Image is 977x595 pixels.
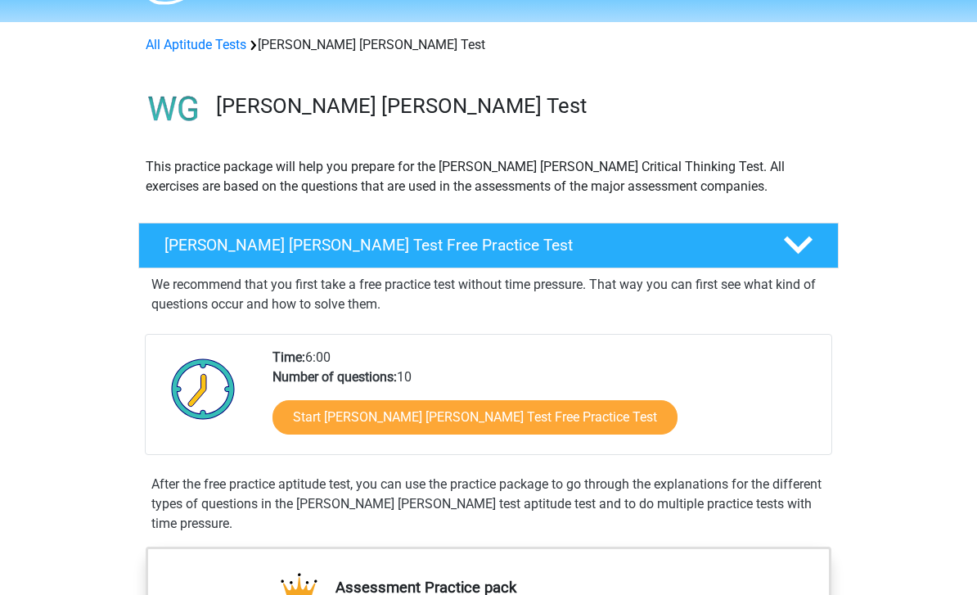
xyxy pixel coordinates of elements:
[146,158,831,197] p: This practice package will help you prepare for the [PERSON_NAME] [PERSON_NAME] Critical Thinking...
[139,75,209,145] img: watson glaser test
[272,370,397,385] b: Number of questions:
[146,38,246,53] a: All Aptitude Tests
[145,476,832,534] div: After the free practice aptitude test, you can use the practice package to go through the explana...
[164,237,757,255] h4: [PERSON_NAME] [PERSON_NAME] Test Free Practice Test
[139,36,838,56] div: [PERSON_NAME] [PERSON_NAME] Test
[272,350,305,366] b: Time:
[151,276,826,315] p: We recommend that you first take a free practice test without time pressure. That way you can fir...
[132,223,845,269] a: [PERSON_NAME] [PERSON_NAME] Test Free Practice Test
[260,349,831,455] div: 6:00 10
[216,94,826,119] h3: [PERSON_NAME] [PERSON_NAME] Test
[272,401,678,435] a: Start [PERSON_NAME] [PERSON_NAME] Test Free Practice Test
[162,349,245,430] img: Clock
